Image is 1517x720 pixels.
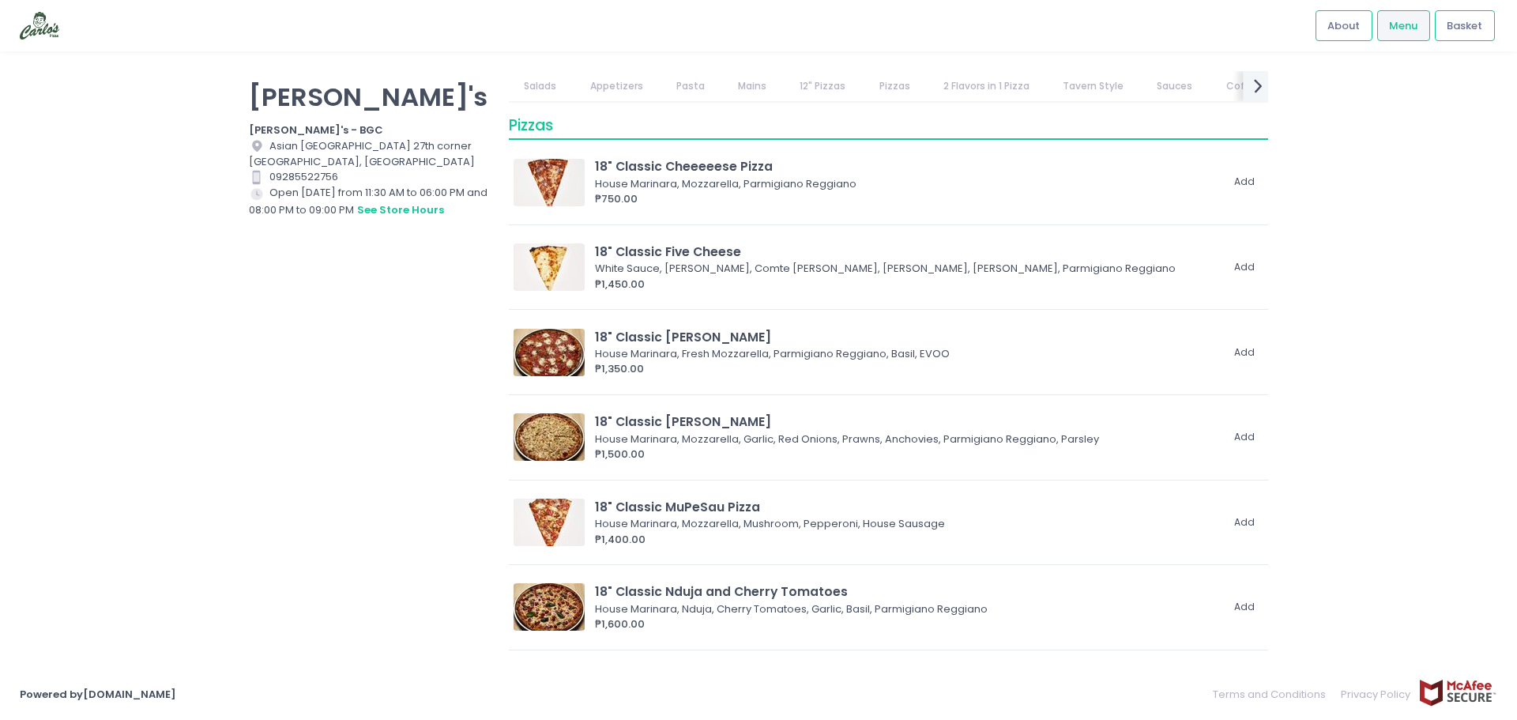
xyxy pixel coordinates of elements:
[595,532,1220,548] div: ₱1,400.00
[514,413,585,461] img: 18" Classic Selena Pizza
[249,138,489,170] div: Asian [GEOGRAPHIC_DATA] 27th corner [GEOGRAPHIC_DATA], [GEOGRAPHIC_DATA]
[249,185,489,218] div: Open [DATE] from 11:30 AM to 06:00 PM and 08:00 PM to 09:00 PM
[514,499,585,546] img: 18" Classic MuPeSau Pizza
[595,516,1215,532] div: House Marinara, Mozzarella, Mushroom, Pepperoni, House Sausage
[249,123,383,138] b: [PERSON_NAME]'s - BGC
[595,361,1220,377] div: ₱1,350.00
[514,159,585,206] img: 18" Classic Cheeeeese Pizza
[1377,10,1430,40] a: Menu
[595,191,1220,207] div: ₱750.00
[1225,424,1263,450] button: Add
[785,71,861,101] a: 12" Pizzas
[595,616,1220,632] div: ₱1,600.00
[20,12,59,40] img: logo
[1327,18,1360,34] span: About
[1225,169,1263,195] button: Add
[1225,594,1263,620] button: Add
[509,115,553,136] span: Pizzas
[574,71,658,101] a: Appetizers
[1418,679,1497,707] img: mcafee-secure
[595,328,1220,346] div: 18" Classic [PERSON_NAME]
[1225,510,1263,536] button: Add
[20,687,176,702] a: Powered by[DOMAIN_NAME]
[1447,18,1482,34] span: Basket
[1225,254,1263,281] button: Add
[595,261,1215,277] div: White Sauce, [PERSON_NAME], Comte [PERSON_NAME], [PERSON_NAME], [PERSON_NAME], Parmigiano Reggiano
[249,81,489,112] p: [PERSON_NAME]'s
[723,71,782,101] a: Mains
[595,243,1220,261] div: 18" Classic Five Cheese
[595,277,1220,292] div: ₱1,450.00
[1225,339,1263,365] button: Add
[595,447,1220,462] div: ₱1,500.00
[509,71,572,101] a: Salads
[928,71,1045,101] a: 2 Flavors in 1 Pizza
[249,169,489,185] div: 09285522756
[595,601,1215,617] div: House Marinara, Nduja, Cherry Tomatoes, Garlic, Basil, Parmigiano Reggiano
[1210,71,1276,101] a: Coffee
[1142,71,1208,101] a: Sauces
[595,582,1220,601] div: 18" Classic Nduja and Cherry Tomatoes
[595,346,1215,362] div: House Marinara, Fresh Mozzarella, Parmigiano Reggiano, Basil, EVOO
[514,243,585,291] img: 18" Classic Five Cheese
[514,583,585,631] img: 18" Classic Nduja and Cherry Tomatoes
[595,176,1215,192] div: House Marinara, Mozzarella, Parmigiano Reggiano
[1213,679,1334,710] a: Terms and Conditions
[1048,71,1139,101] a: Tavern Style
[356,202,445,219] button: see store hours
[595,498,1220,516] div: 18" Classic MuPeSau Pizza
[1389,18,1417,34] span: Menu
[1334,679,1419,710] a: Privacy Policy
[595,432,1215,447] div: House Marinara, Mozzarella, Garlic, Red Onions, Prawns, Anchovies, Parmigiano Reggiano, Parsley
[1316,10,1372,40] a: About
[514,329,585,376] img: 18" Classic Marge
[595,413,1220,431] div: 18" Classic [PERSON_NAME]
[595,157,1220,175] div: 18" Classic Cheeeeese Pizza
[661,71,720,101] a: Pasta
[864,71,925,101] a: Pizzas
